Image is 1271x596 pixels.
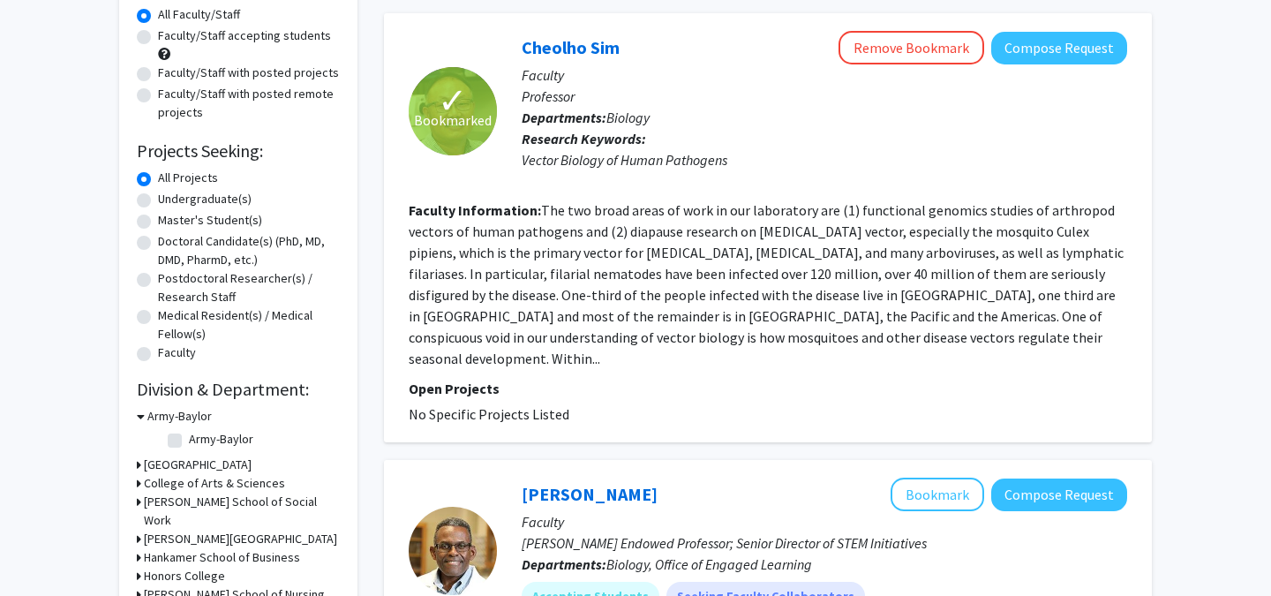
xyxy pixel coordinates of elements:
label: Master's Student(s) [158,211,262,230]
h3: [GEOGRAPHIC_DATA] [144,456,252,474]
label: Medical Resident(s) / Medical Fellow(s) [158,306,340,343]
label: Undergraduate(s) [158,190,252,208]
p: Faculty [522,64,1127,86]
h2: Projects Seeking: [137,140,340,162]
a: Cheolho Sim [522,36,620,58]
span: Bookmarked [414,109,492,131]
h3: College of Arts & Sciences [144,474,285,493]
button: Compose Request to Dwayne Simmons [991,479,1127,511]
label: All Projects [158,169,218,187]
label: Faculty [158,343,196,362]
button: Compose Request to Cheolho Sim [991,32,1127,64]
h3: Hankamer School of Business [144,548,300,567]
b: Departments: [522,555,606,573]
h3: [PERSON_NAME][GEOGRAPHIC_DATA] [144,530,337,548]
a: [PERSON_NAME] [522,483,658,505]
p: Open Projects [409,378,1127,399]
b: Faculty Information: [409,201,541,219]
label: Army-Baylor [189,430,253,449]
b: Research Keywords: [522,130,646,147]
span: ✓ [438,92,468,109]
label: Doctoral Candidate(s) (PhD, MD, DMD, PharmD, etc.) [158,232,340,269]
p: [PERSON_NAME] Endowed Professor; Senior Director of STEM Initiatives [522,532,1127,554]
h3: Honors College [144,567,225,585]
label: Faculty/Staff accepting students [158,26,331,45]
button: Add Dwayne Simmons to Bookmarks [891,478,984,511]
b: Departments: [522,109,606,126]
fg-read-more: The two broad areas of work in our laboratory are (1) functional genomics studies of arthropod ve... [409,201,1124,367]
iframe: Chat [13,517,75,583]
h3: [PERSON_NAME] School of Social Work [144,493,340,530]
button: Remove Bookmark [839,31,984,64]
p: Professor [522,86,1127,107]
p: Faculty [522,511,1127,532]
h3: Army-Baylor [147,407,212,426]
h2: Division & Department: [137,379,340,400]
span: Biology [606,109,650,126]
span: No Specific Projects Listed [409,405,569,423]
label: Postdoctoral Researcher(s) / Research Staff [158,269,340,306]
span: Biology, Office of Engaged Learning [606,555,812,573]
label: All Faculty/Staff [158,5,240,24]
label: Faculty/Staff with posted projects [158,64,339,82]
div: Vector Biology of Human Pathogens [522,149,1127,170]
label: Faculty/Staff with posted remote projects [158,85,340,122]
